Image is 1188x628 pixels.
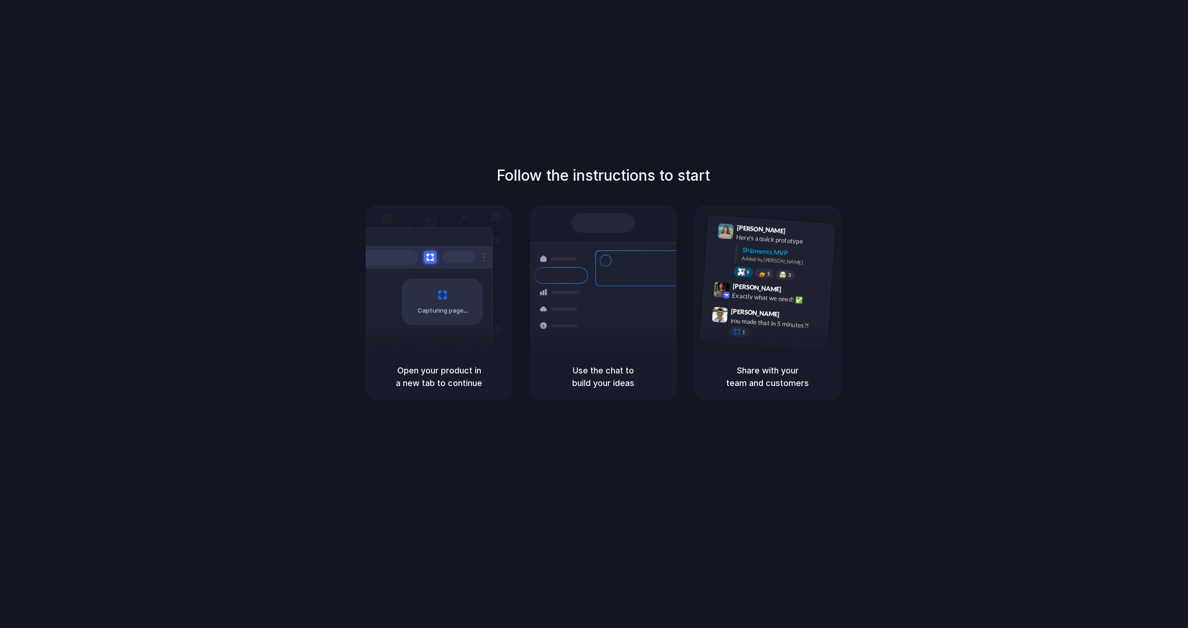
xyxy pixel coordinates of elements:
[788,227,807,238] span: 9:41 AM
[767,271,770,276] span: 5
[746,270,749,275] span: 9
[742,245,828,261] div: Shipments MVP
[541,364,665,389] h5: Use the chat to build your ideas
[732,281,781,294] span: [PERSON_NAME]
[736,232,829,248] div: Here's a quick prototype
[736,222,786,236] span: [PERSON_NAME]
[779,272,787,279] div: 🤯
[782,311,801,322] span: 9:47 AM
[730,316,823,332] div: you made that in 5 minutes?!
[418,306,469,315] span: Capturing page
[742,330,745,335] span: 1
[732,291,825,307] div: Exactly what we need! ✅
[377,364,501,389] h5: Open your product in a new tab to continue
[742,255,827,268] div: Added by [PERSON_NAME]
[784,286,803,297] span: 9:42 AM
[497,164,710,187] h1: Follow the instructions to start
[705,364,830,389] h5: Share with your team and customers
[788,273,791,278] span: 3
[731,306,780,320] span: [PERSON_NAME]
